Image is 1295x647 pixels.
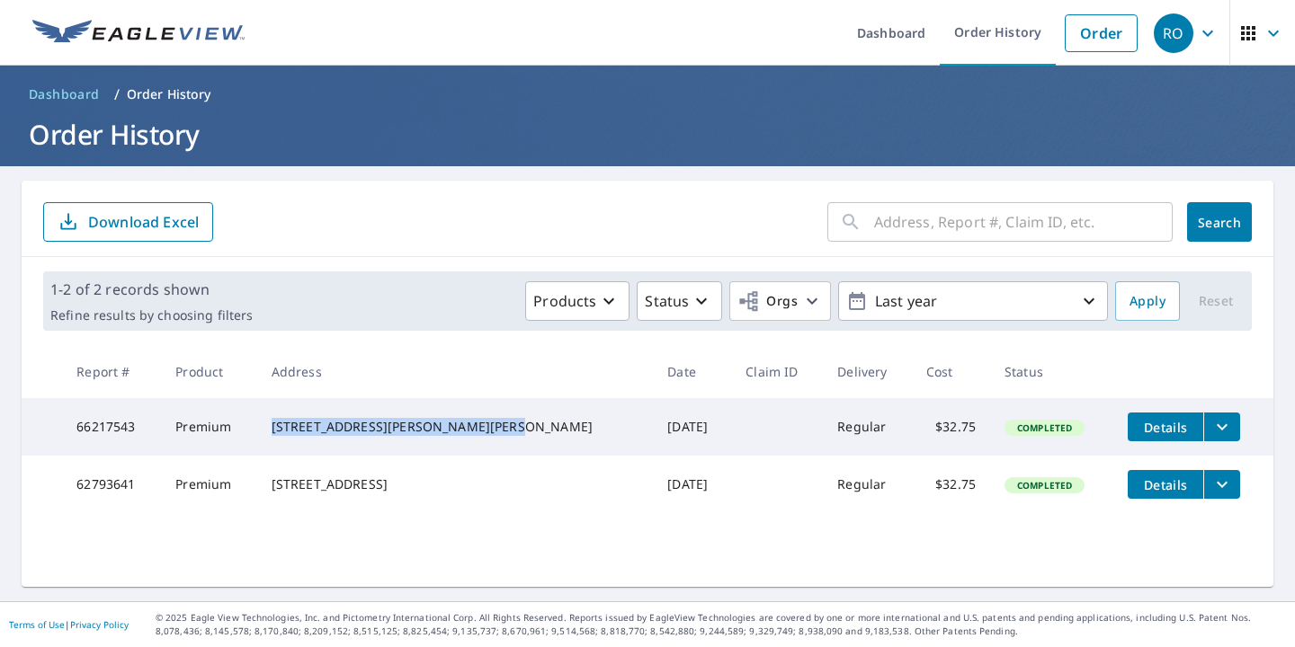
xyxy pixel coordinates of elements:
p: Products [533,290,596,312]
span: Dashboard [29,85,100,103]
div: [STREET_ADDRESS] [272,475,639,493]
a: Terms of Use [9,618,65,631]
p: Refine results by choosing filters [50,307,253,323]
button: detailsBtn-66217543 [1128,412,1203,441]
button: filesDropdownBtn-66217543 [1203,412,1240,441]
li: / [114,84,120,105]
td: 66217543 [62,398,161,456]
span: Search [1201,214,1237,231]
td: Premium [161,456,256,513]
p: | [9,619,129,630]
td: [DATE] [653,398,731,456]
th: Cost [912,345,990,398]
span: Completed [1006,479,1083,492]
p: 1-2 of 2 records shown [50,279,253,300]
th: Status [990,345,1113,398]
button: filesDropdownBtn-62793641 [1203,470,1240,499]
a: Dashboard [22,80,107,109]
td: $32.75 [912,398,990,456]
th: Claim ID [731,345,823,398]
span: Completed [1006,421,1083,434]
td: $32.75 [912,456,990,513]
button: Orgs [729,281,831,321]
button: Apply [1115,281,1180,321]
td: Regular [823,398,912,456]
p: Status [645,290,689,312]
nav: breadcrumb [22,80,1273,109]
button: Search [1187,202,1252,242]
button: Download Excel [43,202,213,242]
th: Product [161,345,256,398]
a: Order [1065,14,1138,52]
td: Premium [161,398,256,456]
p: Order History [127,85,211,103]
input: Address, Report #, Claim ID, etc. [874,197,1173,247]
img: EV Logo [32,20,245,47]
p: Last year [868,286,1078,317]
th: Delivery [823,345,912,398]
span: Details [1139,419,1192,436]
h1: Order History [22,116,1273,153]
button: Products [525,281,630,321]
p: Download Excel [88,212,199,232]
th: Address [257,345,654,398]
span: Orgs [737,290,798,313]
button: detailsBtn-62793641 [1128,470,1203,499]
td: [DATE] [653,456,731,513]
span: Apply [1130,290,1165,313]
div: RO [1154,13,1193,53]
span: Details [1139,476,1192,493]
a: Privacy Policy [70,618,129,631]
div: [STREET_ADDRESS][PERSON_NAME][PERSON_NAME] [272,418,639,436]
button: Last year [838,281,1108,321]
p: © 2025 Eagle View Technologies, Inc. and Pictometry International Corp. All Rights Reserved. Repo... [156,611,1286,638]
th: Report # [62,345,161,398]
button: Status [637,281,722,321]
th: Date [653,345,731,398]
td: Regular [823,456,912,513]
td: 62793641 [62,456,161,513]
